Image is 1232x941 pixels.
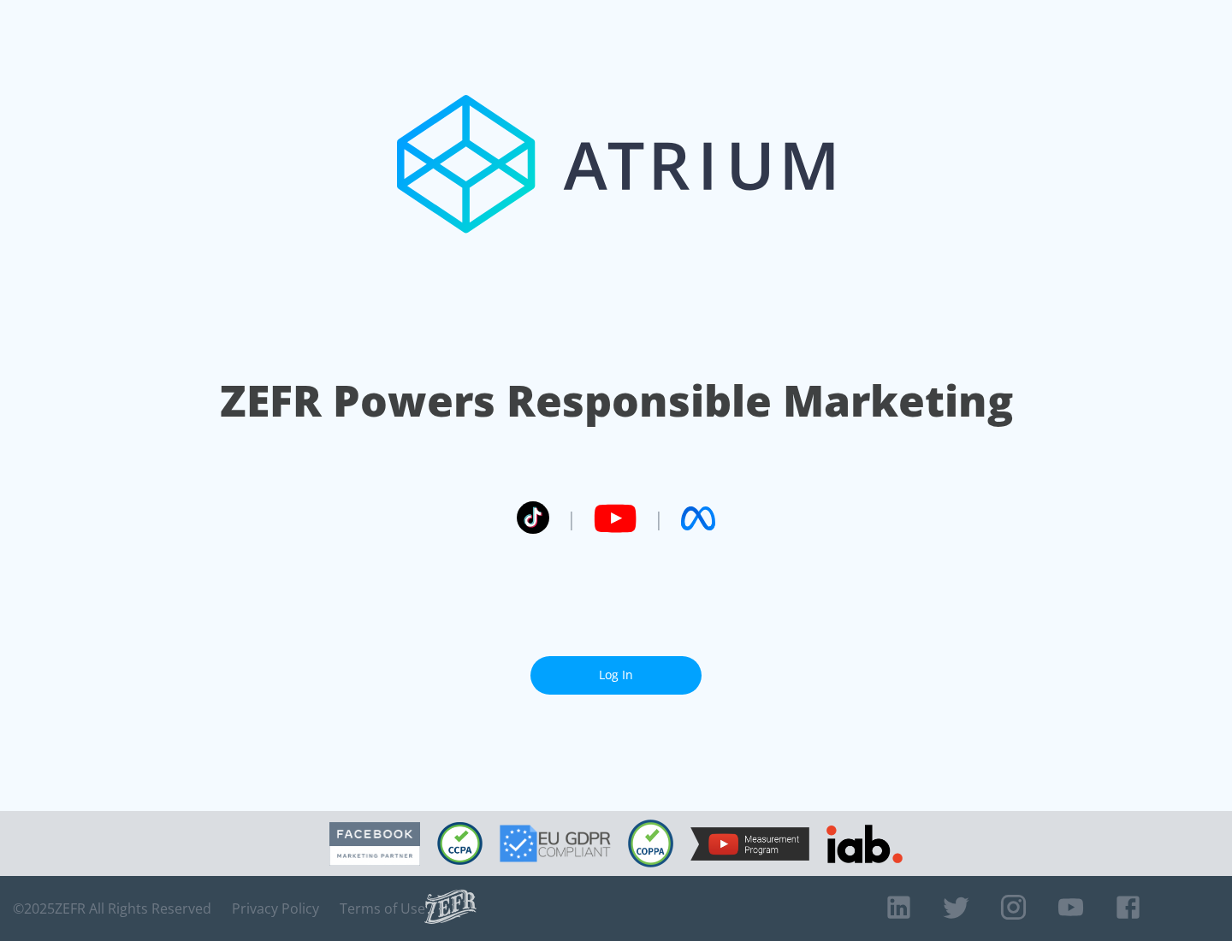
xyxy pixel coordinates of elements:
span: | [654,506,664,531]
a: Privacy Policy [232,900,319,917]
img: YouTube Measurement Program [690,827,809,861]
span: © 2025 ZEFR All Rights Reserved [13,900,211,917]
a: Terms of Use [340,900,425,917]
img: Facebook Marketing Partner [329,822,420,866]
img: GDPR Compliant [500,825,611,862]
a: Log In [530,656,702,695]
img: COPPA Compliant [628,820,673,867]
img: CCPA Compliant [437,822,483,865]
h1: ZEFR Powers Responsible Marketing [220,371,1013,430]
img: IAB [826,825,903,863]
span: | [566,506,577,531]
